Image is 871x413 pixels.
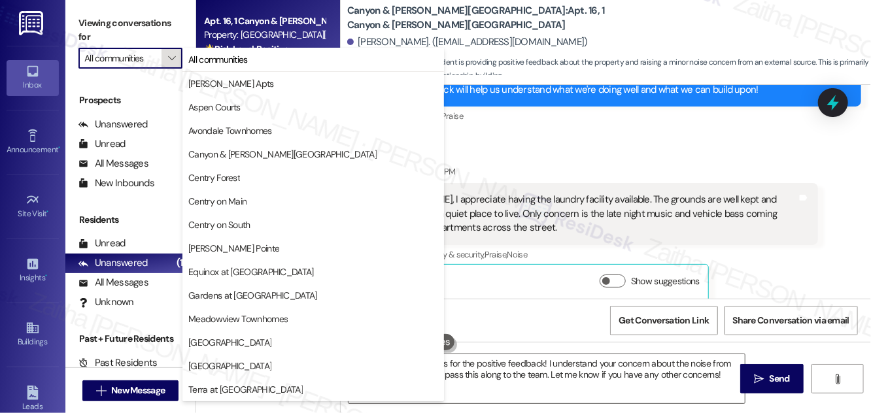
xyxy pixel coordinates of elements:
div: Tagged as: [360,245,818,264]
span: Centry on South [188,218,250,231]
div: Prospects [65,93,196,107]
div: Residents [65,213,196,227]
div: Unread [78,137,126,151]
span: [GEOGRAPHIC_DATA] [188,359,271,372]
i:  [96,386,106,396]
div: Unanswered [78,118,148,131]
span: Canyon & [PERSON_NAME][GEOGRAPHIC_DATA] [188,148,377,161]
div: Property: [GEOGRAPHIC_DATA][PERSON_NAME] [204,28,325,42]
span: • [47,207,49,216]
span: : The resident is providing positive feedback about the property and raising a minor noise concer... [347,56,871,84]
label: Viewing conversations for [78,13,182,48]
div: (14) [173,253,196,273]
span: Share Conversation via email [733,314,849,327]
i:  [832,374,842,384]
strong: 🌟 Risk Level: Positive [204,43,288,55]
i:  [168,53,175,63]
div: Hi [PERSON_NAME], I appreciate having the laundry facility available. The grounds are well kept a... [371,193,797,235]
span: [GEOGRAPHIC_DATA] [188,336,271,349]
div: New Inbounds [78,176,154,190]
span: Centry on Main [188,195,247,208]
button: Share Conversation via email [725,306,858,335]
div: All Messages [78,276,148,289]
span: All communities [188,53,248,66]
div: Unknown [78,295,134,309]
span: Noise [507,249,527,260]
a: Buildings [7,317,59,352]
div: Past + Future Residents [65,332,196,346]
span: Praise , [485,249,507,260]
div: Tagged as: [403,107,861,125]
i:  [754,374,764,384]
img: ResiDesk Logo [19,11,46,35]
button: New Message [82,380,179,401]
span: • [58,143,60,152]
span: Centry Forest [188,171,240,184]
div: Unread [78,237,126,250]
span: Send [770,372,790,386]
label: Show suggestions [631,274,700,288]
b: Canyon & [PERSON_NAME][GEOGRAPHIC_DATA]: Apt. 16, 1 Canyon & [PERSON_NAME][GEOGRAPHIC_DATA] [347,4,609,32]
span: Meadowview Townhomes [188,312,288,325]
div: Apt. 16, 1 Canyon & [PERSON_NAME][GEOGRAPHIC_DATA] [204,14,325,28]
div: [PERSON_NAME]. ([EMAIL_ADDRESS][DOMAIN_NAME]) [347,35,588,49]
span: Safety & security , [425,249,485,260]
span: Avondale Townhomes [188,124,271,137]
a: Inbox [7,60,59,95]
span: Get Conversation Link [619,314,709,327]
div: All Messages [78,157,148,171]
button: Send [740,364,804,393]
button: Get Conversation Link [610,306,717,335]
textarea: Hi {{first_name}}, thanks for the positive feedback! I understand your concern about the noise fr... [349,354,745,403]
span: [PERSON_NAME] Apts [188,77,273,90]
div: Past Residents [78,356,158,370]
div: [PERSON_NAME] [360,165,818,183]
span: Equinox at [GEOGRAPHIC_DATA] [188,265,313,278]
div: Unanswered [78,256,148,270]
a: Site Visit • [7,189,59,224]
span: Praise [441,110,463,122]
input: All communities [84,48,162,69]
span: • [45,271,47,280]
span: Aspen Courts [188,101,241,114]
span: Gardens at [GEOGRAPHIC_DATA] [188,289,316,302]
span: Terra at [GEOGRAPHIC_DATA] [188,383,303,396]
span: [PERSON_NAME] Pointe [188,242,279,255]
a: Insights • [7,253,59,288]
span: New Message [111,384,165,397]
